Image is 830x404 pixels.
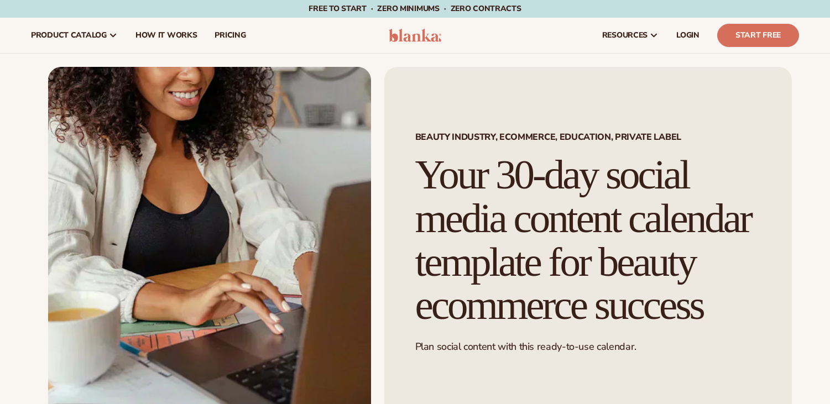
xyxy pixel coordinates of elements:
span: Plan social content with this ready-to-use calendar. [415,340,636,353]
span: Free to start · ZERO minimums · ZERO contracts [309,3,521,14]
span: pricing [215,31,246,40]
span: LOGIN [676,31,700,40]
a: LOGIN [667,18,708,53]
a: resources [593,18,667,53]
span: How It Works [135,31,197,40]
a: product catalog [22,18,127,53]
span: Beauty Industry, Ecommerce, Education, Private Label [415,133,761,141]
a: Start Free [717,24,799,47]
h1: Your 30-day social media content calendar template for beauty ecommerce success [415,153,761,327]
a: pricing [206,18,254,53]
span: product catalog [31,31,107,40]
span: resources [602,31,648,40]
img: logo [389,29,441,42]
a: How It Works [127,18,206,53]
